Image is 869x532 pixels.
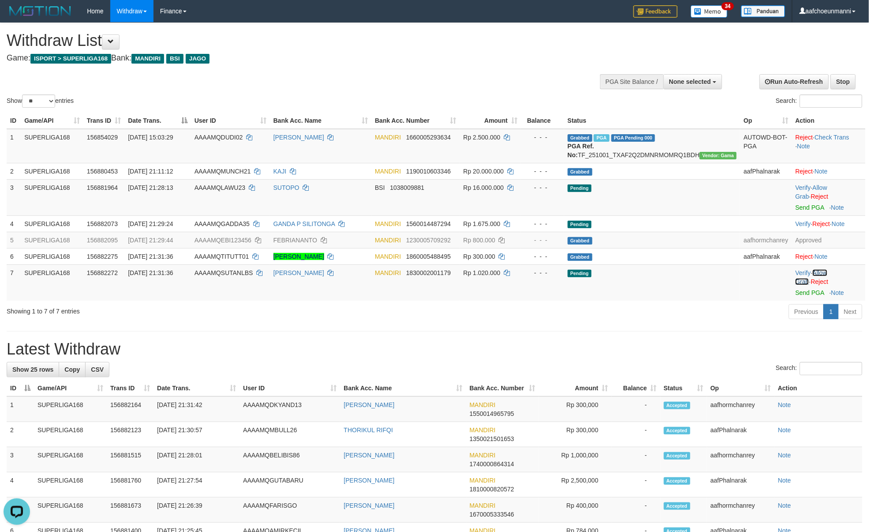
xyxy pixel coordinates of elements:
th: Op: activate to sort column ascending [740,113,792,129]
td: · · [792,215,865,232]
span: Accepted [664,452,690,460]
td: aafPhalnarak [740,163,792,179]
a: Next [838,304,862,319]
span: Copy 1550014965795 to clipboard [470,410,514,417]
img: Feedback.jpg [633,5,678,18]
a: Reject [795,253,813,260]
div: - - - [524,219,561,228]
span: AAAAMQDUDI02 [195,134,243,141]
a: CSV [85,362,109,377]
td: 156881515 [107,447,154,472]
a: [PERSON_NAME] [273,134,324,141]
th: Status [564,113,740,129]
th: Bank Acc. Name: activate to sort column ascending [270,113,371,129]
span: BSI [166,54,184,64]
th: Trans ID: activate to sort column ascending [83,113,124,129]
a: [PERSON_NAME] [273,269,324,276]
td: 3 [7,447,34,472]
td: SUPERLIGA168 [34,447,107,472]
span: 156880453 [87,168,118,175]
td: [DATE] 21:31:42 [154,396,240,422]
td: 6 [7,248,21,264]
span: Copy 1038009881 to clipboard [390,184,424,191]
td: - [612,422,660,447]
th: ID: activate to sort column descending [7,380,34,396]
td: 3 [7,179,21,215]
td: [DATE] 21:30:57 [154,422,240,447]
span: MANDIRI [375,168,401,175]
span: Rp 1.675.000 [463,220,500,227]
a: Note [778,401,791,408]
th: Bank Acc. Name: activate to sort column ascending [340,380,466,396]
label: Search: [776,362,862,375]
div: - - - [524,268,561,277]
td: SUPERLIGA168 [21,248,83,264]
td: 156881673 [107,498,154,523]
th: Trans ID: activate to sort column ascending [107,380,154,396]
td: Rp 400,000 [539,498,612,523]
div: - - - [524,133,561,142]
span: [DATE] 21:11:12 [128,168,173,175]
td: SUPERLIGA168 [34,422,107,447]
span: MANDIRI [375,253,401,260]
span: AAAAMQEBI123456 [195,237,251,244]
td: 4 [7,472,34,498]
label: Search: [776,94,862,108]
td: 4 [7,215,21,232]
h4: Game: Bank: [7,54,570,63]
span: Rp 800.000 [463,237,495,244]
td: AUTOWD-BOT-PGA [740,129,792,163]
span: 156882073 [87,220,118,227]
a: Note [831,289,844,296]
a: [PERSON_NAME] [344,477,394,484]
a: Note [815,253,828,260]
td: 5 [7,232,21,248]
th: Balance: activate to sort column ascending [612,380,660,396]
span: Marked by aafsoycanthlai [594,134,609,142]
span: [DATE] 21:28:13 [128,184,173,191]
td: SUPERLIGA168 [21,163,83,179]
th: Action [792,113,865,129]
span: Accepted [664,477,690,485]
div: - - - [524,167,561,176]
span: Vendor URL: https://trx31.1velocity.biz [700,152,737,159]
a: Note [778,477,791,484]
a: Verify [795,220,811,227]
span: BSI [375,184,385,191]
a: Reject [813,220,830,227]
a: Stop [831,74,856,89]
td: aafhormchanrey [740,232,792,248]
a: Note [797,143,810,150]
td: Rp 300,000 [539,422,612,447]
span: Copy 1860005488495 to clipboard [406,253,451,260]
span: Copy [64,366,80,373]
td: · [792,163,865,179]
select: Showentries [22,94,55,108]
span: CSV [91,366,104,373]
a: Copy [59,362,86,377]
a: Note [832,220,845,227]
th: Bank Acc. Number: activate to sort column ascending [466,380,539,396]
td: Rp 1,000,000 [539,447,612,472]
td: SUPERLIGA168 [21,129,83,163]
span: [DATE] 21:31:36 [128,253,173,260]
span: AAAAMQTITUTT01 [195,253,249,260]
span: Rp 20.000.000 [463,168,504,175]
span: Grabbed [568,168,592,176]
td: [DATE] 21:27:54 [154,472,240,498]
th: Balance [521,113,564,129]
span: Copy 1670005333546 to clipboard [470,511,514,518]
img: Button%20Memo.svg [691,5,728,18]
div: - - - [524,183,561,192]
div: Showing 1 to 7 of 7 entries [7,303,356,316]
span: Pending [568,221,592,228]
td: 156882123 [107,422,154,447]
span: Copy 1190010603346 to clipboard [406,168,451,175]
td: SUPERLIGA168 [21,179,83,215]
th: Op: activate to sort column ascending [707,380,775,396]
img: MOTION_logo.png [7,4,74,18]
a: Note [815,168,828,175]
td: SUPERLIGA168 [21,215,83,232]
a: Previous [789,304,824,319]
td: AAAAMQFARISGO [240,498,340,523]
